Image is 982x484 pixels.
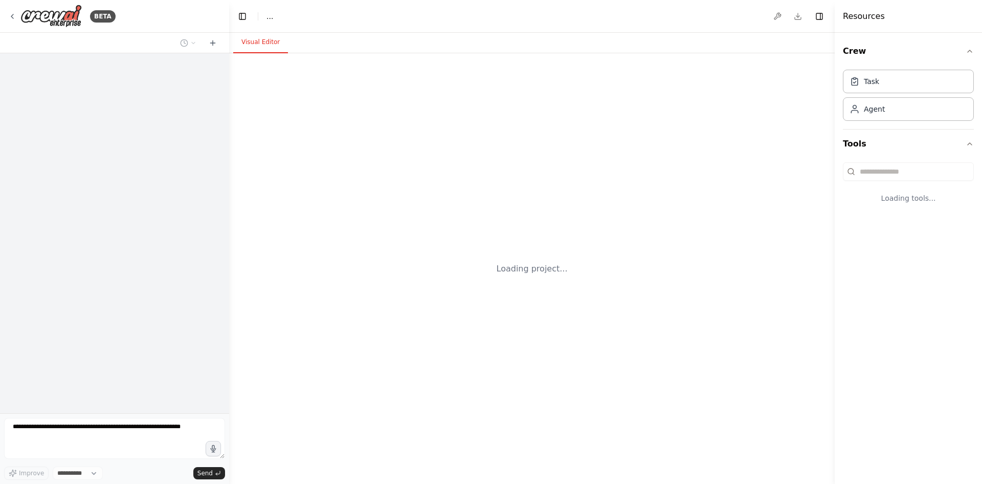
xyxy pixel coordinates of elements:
[864,104,885,114] div: Agent
[864,76,879,87] div: Task
[497,263,568,275] div: Loading project...
[90,10,116,23] div: BETA
[266,11,273,22] span: ...
[233,32,288,53] button: Visual Editor
[843,130,974,158] button: Tools
[843,66,974,129] div: Crew
[176,37,200,49] button: Switch to previous chat
[19,469,44,477] span: Improve
[843,37,974,66] button: Crew
[843,158,974,220] div: Tools
[266,11,273,22] nav: breadcrumb
[20,5,82,28] img: Logo
[205,37,221,49] button: Start a new chat
[4,467,49,480] button: Improve
[193,467,225,479] button: Send
[843,185,974,212] div: Loading tools...
[843,10,885,23] h4: Resources
[206,441,221,456] button: Click to speak your automation idea
[235,9,250,24] button: Hide left sidebar
[812,9,827,24] button: Hide right sidebar
[197,469,213,477] span: Send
